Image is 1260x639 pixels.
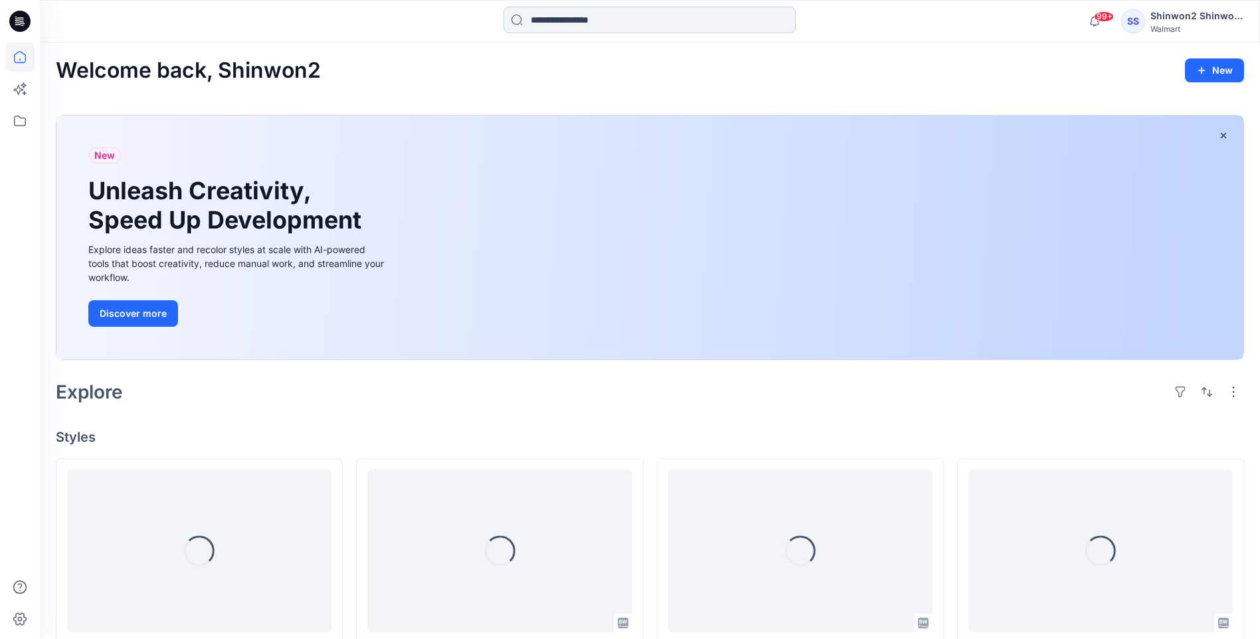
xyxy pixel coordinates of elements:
div: Walmart [1150,24,1243,34]
h1: Unleash Creativity, Speed Up Development [88,177,367,234]
div: SS [1121,9,1145,33]
div: Explore ideas faster and recolor styles at scale with AI-powered tools that boost creativity, red... [88,242,387,284]
h2: Explore [56,381,123,403]
a: Discover more [88,300,387,327]
span: 99+ [1094,11,1114,22]
h4: Styles [56,429,1244,445]
div: Shinwon2 Shinwon2 [1150,8,1243,24]
span: New [94,147,115,163]
button: Discover more [88,300,178,327]
h2: Welcome back, Shinwon2 [56,58,321,83]
button: New [1185,58,1244,82]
